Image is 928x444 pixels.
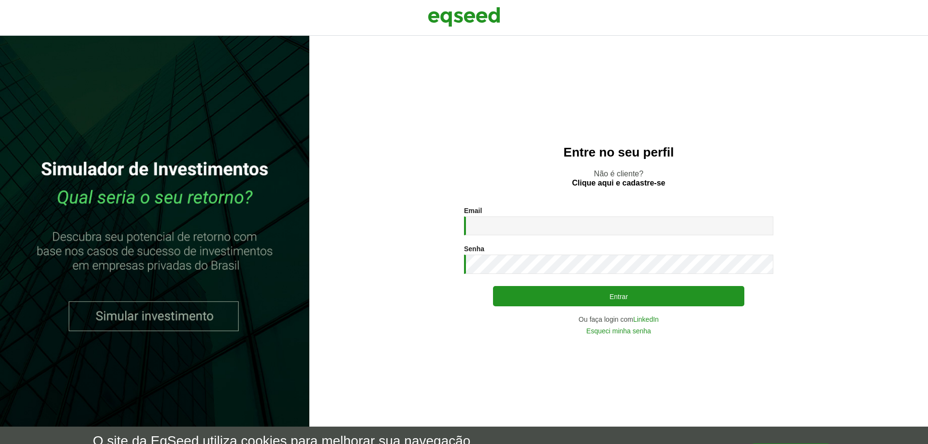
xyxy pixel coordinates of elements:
p: Não é cliente? [329,169,909,187]
a: LinkedIn [633,316,659,323]
h2: Entre no seu perfil [329,145,909,159]
img: EqSeed Logo [428,5,500,29]
button: Entrar [493,286,744,306]
label: Senha [464,245,484,252]
a: Esqueci minha senha [586,328,651,334]
a: Clique aqui e cadastre-se [572,179,666,187]
label: Email [464,207,482,214]
div: Ou faça login com [464,316,773,323]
